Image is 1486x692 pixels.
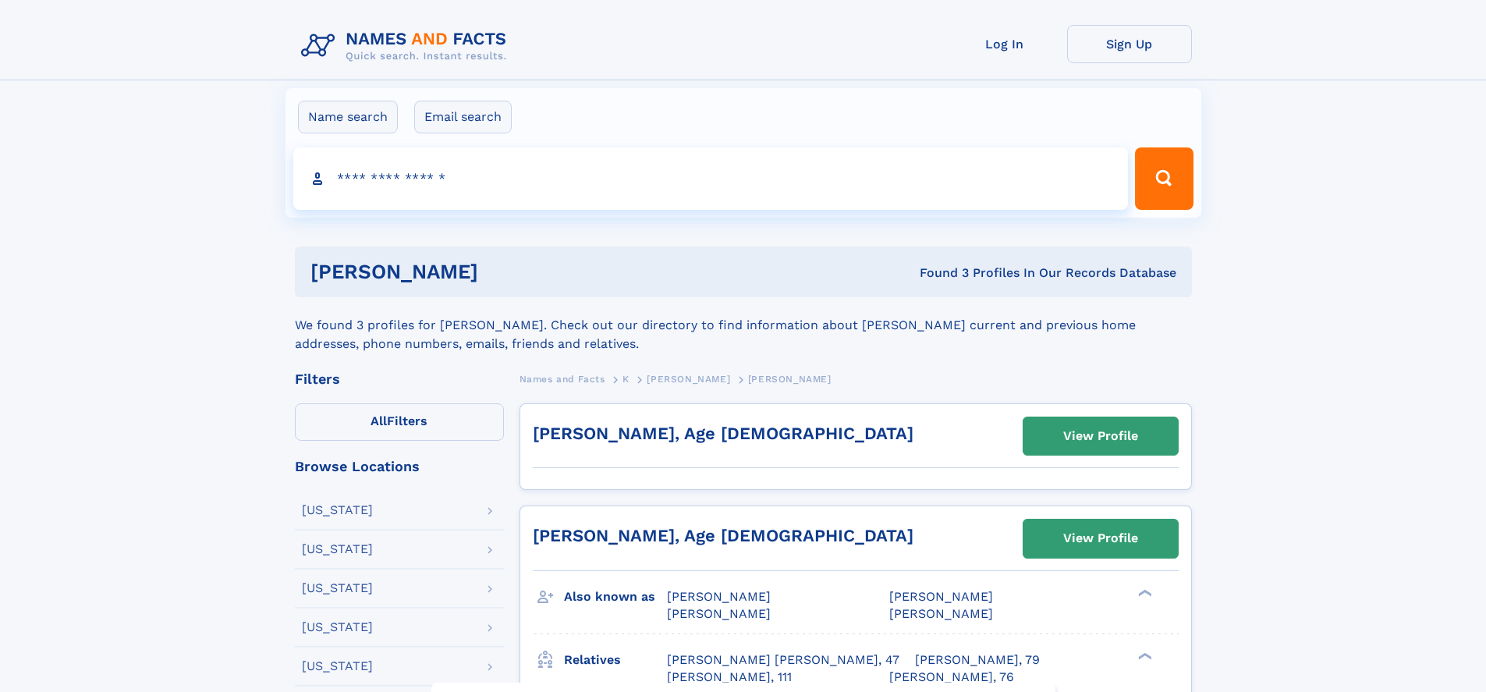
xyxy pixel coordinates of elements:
a: Log In [942,25,1067,63]
label: Email search [414,101,512,133]
a: [PERSON_NAME] [647,369,730,389]
div: [US_STATE] [302,543,373,555]
a: [PERSON_NAME] [PERSON_NAME], 47 [667,651,899,669]
div: [US_STATE] [302,582,373,594]
a: [PERSON_NAME], Age [DEMOGRAPHIC_DATA] [533,526,913,545]
div: View Profile [1063,520,1138,556]
div: [US_STATE] [302,621,373,633]
div: ❯ [1134,587,1153,598]
span: All [371,413,387,428]
span: [PERSON_NAME] [889,606,993,621]
a: K [622,369,630,389]
div: [US_STATE] [302,504,373,516]
a: View Profile [1023,417,1178,455]
img: Logo Names and Facts [295,25,520,67]
a: [PERSON_NAME], 111 [667,669,792,686]
a: [PERSON_NAME], 79 [915,651,1040,669]
div: Filters [295,372,504,386]
a: View Profile [1023,520,1178,557]
span: [PERSON_NAME] [667,589,771,604]
button: Search Button [1135,147,1193,210]
span: [PERSON_NAME] [667,606,771,621]
h3: Relatives [564,647,667,673]
div: ❯ [1134,651,1153,661]
h1: [PERSON_NAME] [310,262,699,282]
h3: Also known as [564,584,667,610]
span: [PERSON_NAME] [647,374,730,385]
span: [PERSON_NAME] [889,589,993,604]
a: [PERSON_NAME], 76 [889,669,1014,686]
div: [US_STATE] [302,660,373,672]
div: We found 3 profiles for [PERSON_NAME]. Check out our directory to find information about [PERSON_... [295,297,1192,353]
input: search input [293,147,1129,210]
span: [PERSON_NAME] [748,374,832,385]
a: Sign Up [1067,25,1192,63]
div: Browse Locations [295,460,504,474]
label: Name search [298,101,398,133]
a: Names and Facts [520,369,605,389]
span: K [622,374,630,385]
a: [PERSON_NAME], Age [DEMOGRAPHIC_DATA] [533,424,913,443]
div: Found 3 Profiles In Our Records Database [699,264,1176,282]
div: View Profile [1063,418,1138,454]
label: Filters [295,403,504,441]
